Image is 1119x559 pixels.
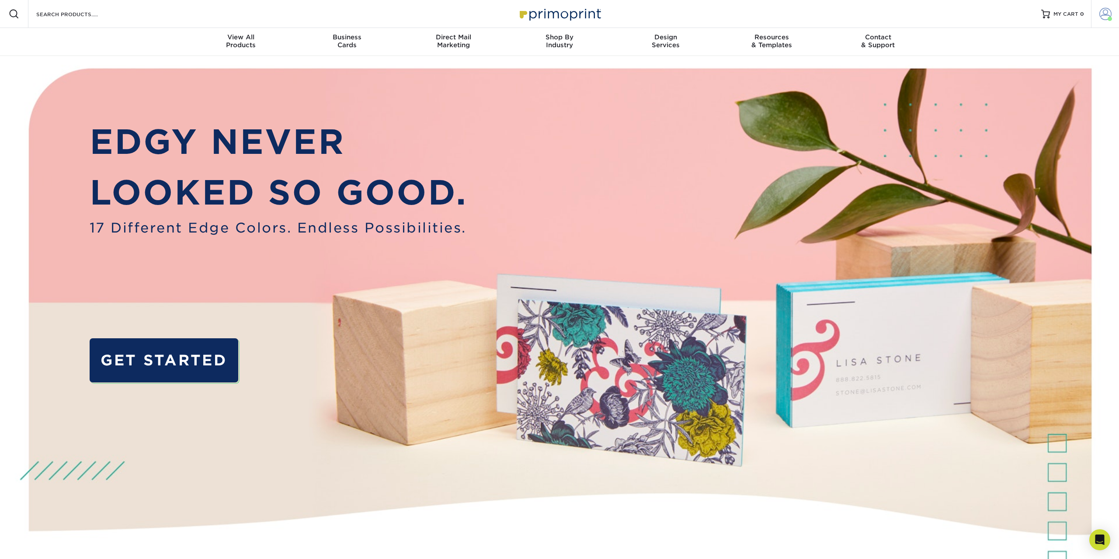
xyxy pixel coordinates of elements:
a: Shop ByIndustry [507,28,613,56]
div: Services [612,33,719,49]
div: Marketing [400,33,507,49]
a: Direct MailMarketing [400,28,507,56]
span: Direct Mail [400,33,507,41]
a: BusinessCards [294,28,400,56]
div: & Templates [719,33,825,49]
div: Open Intercom Messenger [1089,529,1110,550]
div: Industry [507,33,613,49]
span: Resources [719,33,825,41]
span: 17 Different Edge Colors. Endless Possibilities. [90,218,467,238]
img: Primoprint [516,4,603,23]
a: View AllProducts [188,28,294,56]
span: Business [294,33,400,41]
p: LOOKED SO GOOD. [90,167,467,218]
span: Contact [825,33,931,41]
div: Cards [294,33,400,49]
p: EDGY NEVER [90,117,467,167]
a: Resources& Templates [719,28,825,56]
span: View All [188,33,294,41]
a: DesignServices [612,28,719,56]
a: Contact& Support [825,28,931,56]
span: MY CART [1053,10,1078,18]
span: Design [612,33,719,41]
div: & Support [825,33,931,49]
div: Products [188,33,294,49]
a: GET STARTED [90,338,238,382]
span: Shop By [507,33,613,41]
input: SEARCH PRODUCTS..... [35,9,121,19]
span: 0 [1080,11,1084,17]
